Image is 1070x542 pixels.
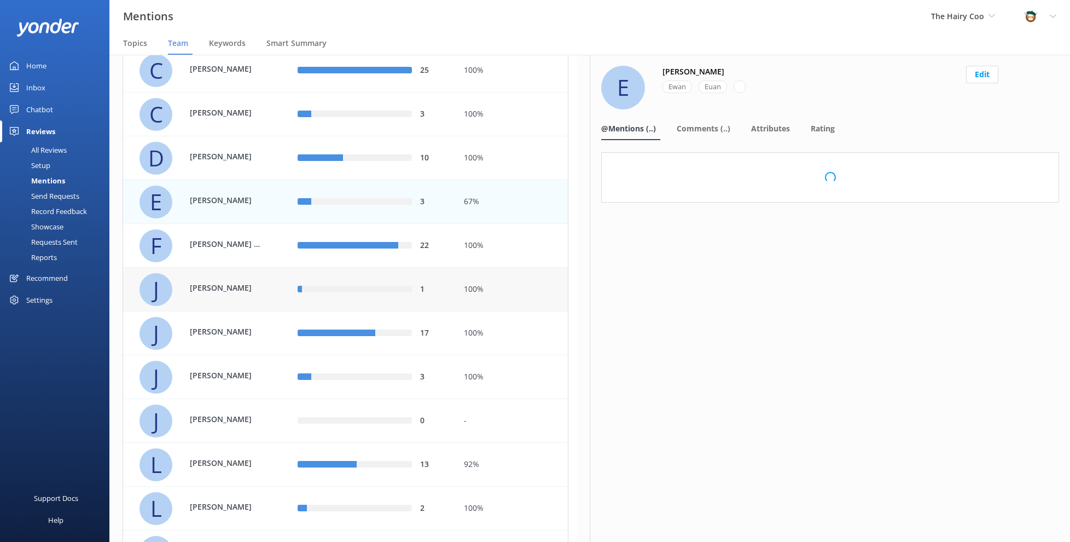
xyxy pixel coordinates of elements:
span: Comments (..) [677,123,730,134]
div: row [123,399,568,443]
div: 3 [420,108,447,120]
div: 2 [420,503,447,515]
div: C [139,98,172,131]
div: row [123,355,568,399]
div: row [123,180,568,224]
div: 1 [420,284,447,296]
span: Attributes [751,123,790,134]
div: 13 [420,459,447,471]
div: All Reviews [7,142,67,158]
div: Ewan [662,80,692,93]
div: F [139,229,172,262]
div: 10 [420,152,447,164]
div: E [139,186,172,218]
h4: [PERSON_NAME] [662,66,724,78]
span: @Mentions (..) [601,123,656,134]
p: [PERSON_NAME] [190,63,261,75]
div: row [123,312,568,355]
div: - [464,415,560,427]
p: [PERSON_NAME] [190,107,261,119]
a: Showcase [7,219,109,234]
div: Home [26,55,46,77]
div: 100% [464,152,560,164]
a: Record Feedback [7,204,109,219]
div: 100% [464,108,560,120]
div: 100% [464,371,560,383]
div: 67% [464,196,560,208]
div: row [123,49,568,93]
div: Help [48,509,63,531]
span: Team [168,38,188,49]
div: 100% [464,65,560,77]
p: [PERSON_NAME] [PERSON_NAME] [190,238,261,250]
span: Keywords [209,38,246,49]
img: 457-1738239164.png [1022,8,1039,25]
p: [PERSON_NAME] [190,457,261,469]
div: row [123,224,568,268]
div: C [139,54,172,87]
a: Reports [7,250,109,265]
a: Setup [7,158,109,173]
div: row [123,268,568,312]
h3: Mentions [123,8,173,25]
img: yonder-white-logo.png [16,19,79,37]
a: Mentions [7,173,109,188]
div: 17 [420,327,447,339]
p: [PERSON_NAME] [190,501,261,513]
p: [PERSON_NAME] [190,413,261,425]
div: Chatbot [26,99,53,120]
div: Setup [7,158,50,173]
p: [PERSON_NAME] [190,370,261,382]
div: row [123,136,568,180]
div: Support Docs [34,487,78,509]
div: 100% [464,503,560,515]
div: 22 [420,240,447,252]
span: The Hairy Coo [931,11,984,21]
div: Euan [699,80,727,93]
p: [PERSON_NAME] [190,194,261,206]
div: Record Feedback [7,204,87,219]
div: Send Requests [7,188,79,204]
span: Rating [811,123,835,134]
a: Send Requests [7,188,109,204]
p: [PERSON_NAME] [190,282,261,294]
div: row [123,93,568,136]
div: Inbox [26,77,45,99]
div: 3 [420,196,447,208]
button: Edit [966,66,998,83]
div: 100% [464,327,560,339]
div: D [139,142,172,175]
div: Showcase [7,219,63,234]
div: 92% [464,459,560,471]
div: Mentions [7,173,65,188]
div: J [139,361,172,394]
div: J [139,317,172,350]
p: [PERSON_NAME] [190,151,261,163]
div: row [123,443,568,487]
a: Requests Sent [7,234,109,250]
div: E [601,66,645,109]
div: 0 [420,415,447,427]
div: 3 [420,371,447,383]
div: 100% [464,284,560,296]
a: All Reviews [7,142,109,158]
div: L [139,492,172,525]
div: 100% [464,240,560,252]
div: L [139,448,172,481]
div: 25 [420,65,447,77]
div: Settings [26,289,53,311]
span: Topics [123,38,147,49]
div: J [139,273,172,306]
span: Smart Summary [266,38,327,49]
div: Requests Sent [7,234,78,250]
div: Reports [7,250,57,265]
div: Recommend [26,267,68,289]
p: [PERSON_NAME] [190,326,261,338]
div: J [139,405,172,437]
div: Reviews [26,120,55,142]
div: row [123,487,568,531]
